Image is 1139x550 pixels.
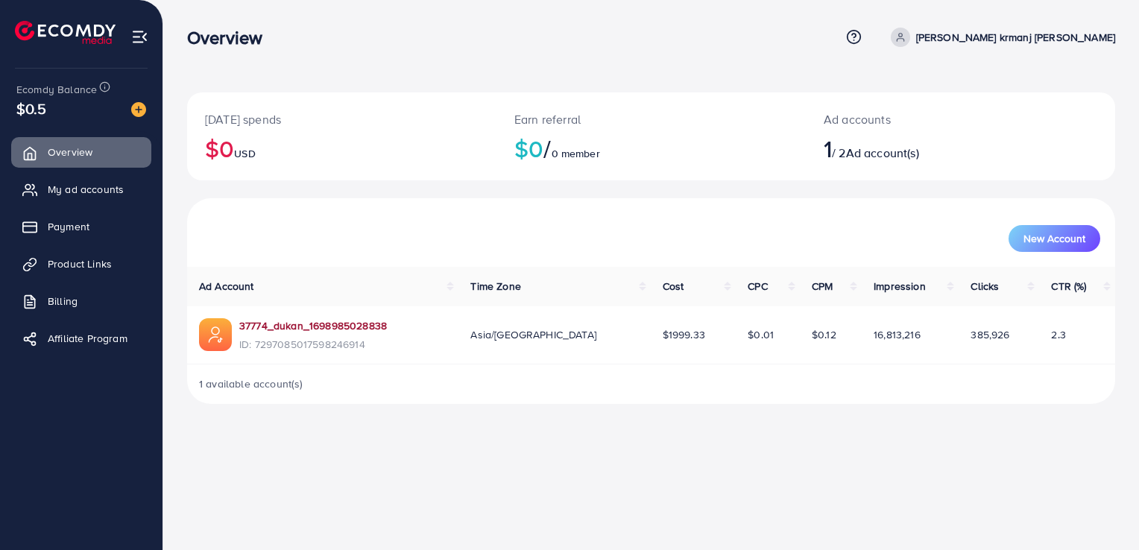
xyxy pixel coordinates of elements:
[971,279,999,294] span: Clicks
[187,27,274,48] h3: Overview
[748,327,774,342] span: $0.01
[16,98,47,119] span: $0.5
[971,327,1009,342] span: 385,926
[543,131,551,165] span: /
[824,110,1020,128] p: Ad accounts
[15,21,116,44] img: logo
[11,174,151,204] a: My ad accounts
[11,212,151,241] a: Payment
[199,376,303,391] span: 1 available account(s)
[48,219,89,234] span: Payment
[514,110,788,128] p: Earn referral
[824,131,832,165] span: 1
[1023,233,1085,244] span: New Account
[48,294,78,309] span: Billing
[470,279,520,294] span: Time Zone
[48,331,127,346] span: Affiliate Program
[48,145,92,159] span: Overview
[199,279,254,294] span: Ad Account
[1051,279,1086,294] span: CTR (%)
[552,146,600,161] span: 0 member
[11,249,151,279] a: Product Links
[846,145,919,161] span: Ad account(s)
[874,279,926,294] span: Impression
[748,279,767,294] span: CPC
[916,28,1115,46] p: [PERSON_NAME] krmanj [PERSON_NAME]
[812,279,833,294] span: CPM
[663,279,684,294] span: Cost
[131,102,146,117] img: image
[16,82,97,97] span: Ecomdy Balance
[470,327,596,342] span: Asia/[GEOGRAPHIC_DATA]
[1009,225,1100,252] button: New Account
[48,256,112,271] span: Product Links
[1051,327,1065,342] span: 2.3
[11,286,151,316] a: Billing
[239,318,387,333] a: 37774_dukan_1698985028838
[11,323,151,353] a: Affiliate Program
[48,182,124,197] span: My ad accounts
[663,327,705,342] span: $1999.33
[885,28,1115,47] a: [PERSON_NAME] krmanj [PERSON_NAME]
[234,146,255,161] span: USD
[131,28,148,45] img: menu
[514,134,788,162] h2: $0
[11,137,151,167] a: Overview
[874,327,921,342] span: 16,813,216
[205,110,479,128] p: [DATE] spends
[824,134,1020,162] h2: / 2
[199,318,232,351] img: ic-ads-acc.e4c84228.svg
[812,327,836,342] span: $0.12
[239,337,387,352] span: ID: 7297085017598246914
[205,134,479,162] h2: $0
